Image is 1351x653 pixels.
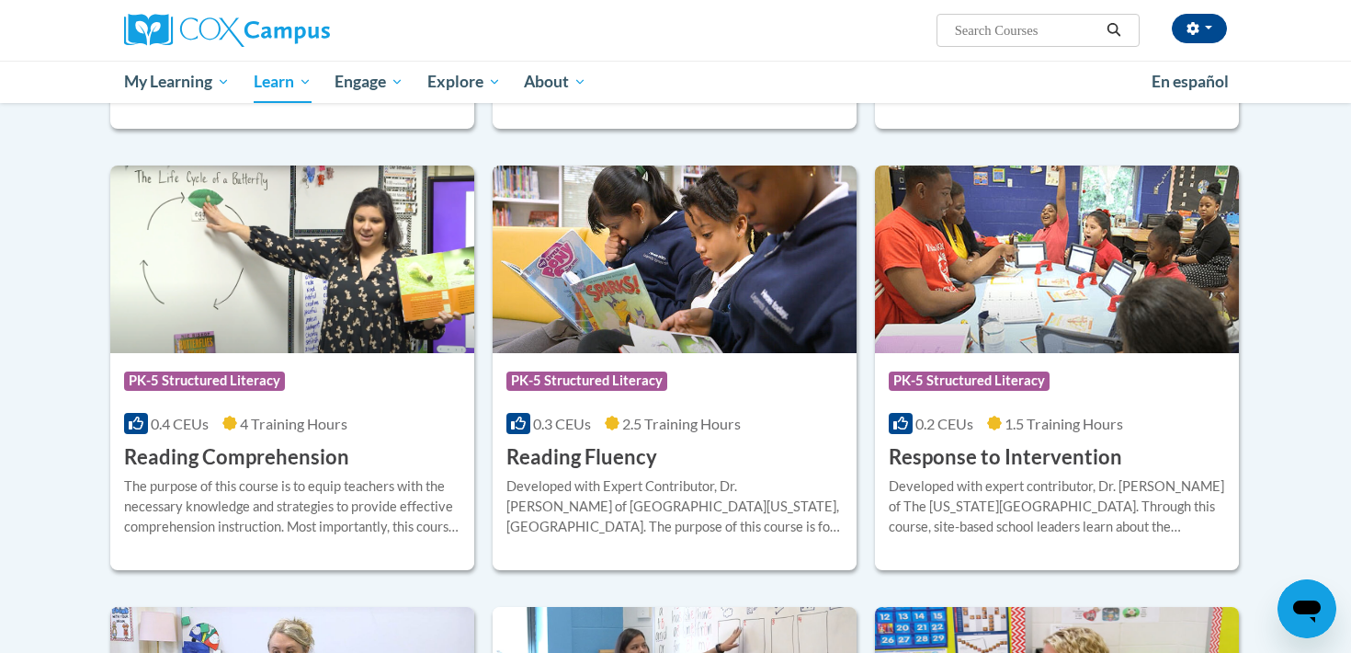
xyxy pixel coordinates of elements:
a: Learn [242,61,324,103]
span: My Learning [124,71,230,93]
img: Course Logo [493,166,857,353]
span: 0.3 CEUs [533,415,591,432]
img: Course Logo [110,166,474,353]
a: Engage [323,61,415,103]
a: Course LogoPK-5 Structured Literacy0.2 CEUs1.5 Training Hours Response to InterventionDeveloped w... [875,166,1239,570]
button: Account Settings [1172,14,1227,43]
a: En español [1140,63,1241,101]
iframe: Button to launch messaging window [1277,579,1336,638]
h3: Reading Fluency [506,443,657,472]
h3: Reading Comprehension [124,443,349,472]
div: Developed with Expert Contributor, Dr. [PERSON_NAME] of [GEOGRAPHIC_DATA][US_STATE], [GEOGRAPHIC_... [506,476,843,537]
a: Cox Campus [124,14,473,47]
button: Search [1100,19,1128,41]
span: PK-5 Structured Literacy [124,372,285,390]
span: PK-5 Structured Literacy [889,372,1050,390]
img: Course Logo [875,166,1239,353]
span: Learn [254,71,312,93]
span: En español [1152,72,1229,91]
a: My Learning [112,61,242,103]
span: 2.5 Training Hours [622,415,741,432]
div: The purpose of this course is to equip teachers with the necessary knowledge and strategies to pr... [124,476,460,537]
a: Course LogoPK-5 Structured Literacy0.4 CEUs4 Training Hours Reading ComprehensionThe purpose of t... [110,166,474,570]
span: About [524,71,586,93]
input: Search Courses [953,19,1100,41]
a: Course LogoPK-5 Structured Literacy0.3 CEUs2.5 Training Hours Reading FluencyDeveloped with Exper... [493,166,857,570]
span: 1.5 Training Hours [1005,415,1123,432]
h3: Response to Intervention [889,443,1122,472]
div: Developed with expert contributor, Dr. [PERSON_NAME] of The [US_STATE][GEOGRAPHIC_DATA]. Through ... [889,476,1225,537]
a: About [513,61,599,103]
span: 0.2 CEUs [915,415,973,432]
img: Cox Campus [124,14,330,47]
span: Engage [335,71,403,93]
span: Explore [427,71,501,93]
a: Explore [415,61,513,103]
span: 4 Training Hours [240,415,347,432]
span: PK-5 Structured Literacy [506,372,667,390]
span: 0.4 CEUs [151,415,209,432]
div: Main menu [96,61,1254,103]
